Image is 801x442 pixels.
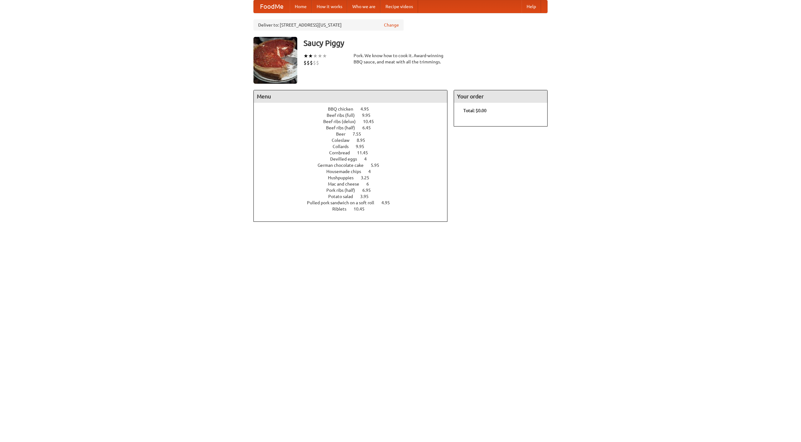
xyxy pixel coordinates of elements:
a: Beef ribs (delux) 10.45 [323,119,385,124]
span: Beer [336,132,352,137]
span: German chocolate cake [318,163,370,168]
div: Pork. We know how to cook it. Award-winning BBQ sauce, and meat with all the trimmings. [354,52,447,65]
a: Pork ribs (half) 6.95 [326,188,382,193]
span: 11.45 [357,150,374,155]
a: Beef ribs (half) 6.45 [326,125,382,130]
span: 6.95 [362,188,377,193]
a: Housemade chips 4 [326,169,382,174]
a: FoodMe [254,0,290,13]
span: Collards [333,144,355,149]
a: Who we are [347,0,380,13]
a: Change [384,22,399,28]
span: 4 [368,169,377,174]
h4: Your order [454,90,547,103]
a: BBQ chicken 4.95 [328,107,380,112]
li: $ [313,59,316,66]
span: 6.45 [362,125,377,130]
a: German chocolate cake 5.95 [318,163,391,168]
span: Devilled eggs [330,156,363,161]
span: 3.25 [361,175,375,180]
li: $ [304,59,307,66]
h3: Saucy Piggy [304,37,548,49]
li: $ [310,59,313,66]
a: Potato salad 3.95 [328,194,380,199]
b: Total: $0.00 [463,108,487,113]
span: Riblets [332,206,353,211]
span: BBQ chicken [328,107,360,112]
img: angular.jpg [253,37,297,84]
a: Recipe videos [380,0,418,13]
a: Beer 7.55 [336,132,373,137]
div: Deliver to: [STREET_ADDRESS][US_STATE] [253,19,404,31]
li: ★ [322,52,327,59]
span: Hushpuppies [328,175,360,180]
span: Beef ribs (delux) [323,119,362,124]
li: ★ [313,52,318,59]
a: Help [522,0,541,13]
span: 7.55 [353,132,367,137]
a: Hushpuppies 3.25 [328,175,381,180]
span: Pulled pork sandwich on a soft roll [307,200,380,205]
a: Beef ribs (full) 9.95 [327,113,382,118]
span: 8.95 [357,138,371,143]
span: 5.95 [371,163,385,168]
span: Mac and cheese [328,181,365,186]
h4: Menu [254,90,447,103]
span: Beef ribs (full) [327,113,361,118]
span: 4.95 [360,107,375,112]
li: ★ [308,52,313,59]
span: 10.45 [354,206,371,211]
span: 6 [366,181,375,186]
a: Mac and cheese 6 [328,181,380,186]
li: $ [307,59,310,66]
li: ★ [318,52,322,59]
span: Pork ribs (half) [326,188,361,193]
span: Housemade chips [326,169,367,174]
a: Riblets 10.45 [332,206,376,211]
a: Pulled pork sandwich on a soft roll 4.95 [307,200,401,205]
a: Collards 9.95 [333,144,376,149]
span: 9.95 [356,144,370,149]
span: 4.95 [381,200,396,205]
a: Coleslaw 8.95 [332,138,377,143]
a: How it works [312,0,347,13]
span: 3.95 [360,194,375,199]
span: Cornbread [329,150,356,155]
span: Potato salad [328,194,359,199]
span: Coleslaw [332,138,356,143]
a: Cornbread 11.45 [329,150,380,155]
a: Home [290,0,312,13]
a: Devilled eggs 4 [330,156,378,161]
li: ★ [304,52,308,59]
span: 10.45 [363,119,380,124]
span: Beef ribs (half) [326,125,361,130]
span: 4 [364,156,373,161]
li: $ [316,59,319,66]
span: 9.95 [362,113,377,118]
